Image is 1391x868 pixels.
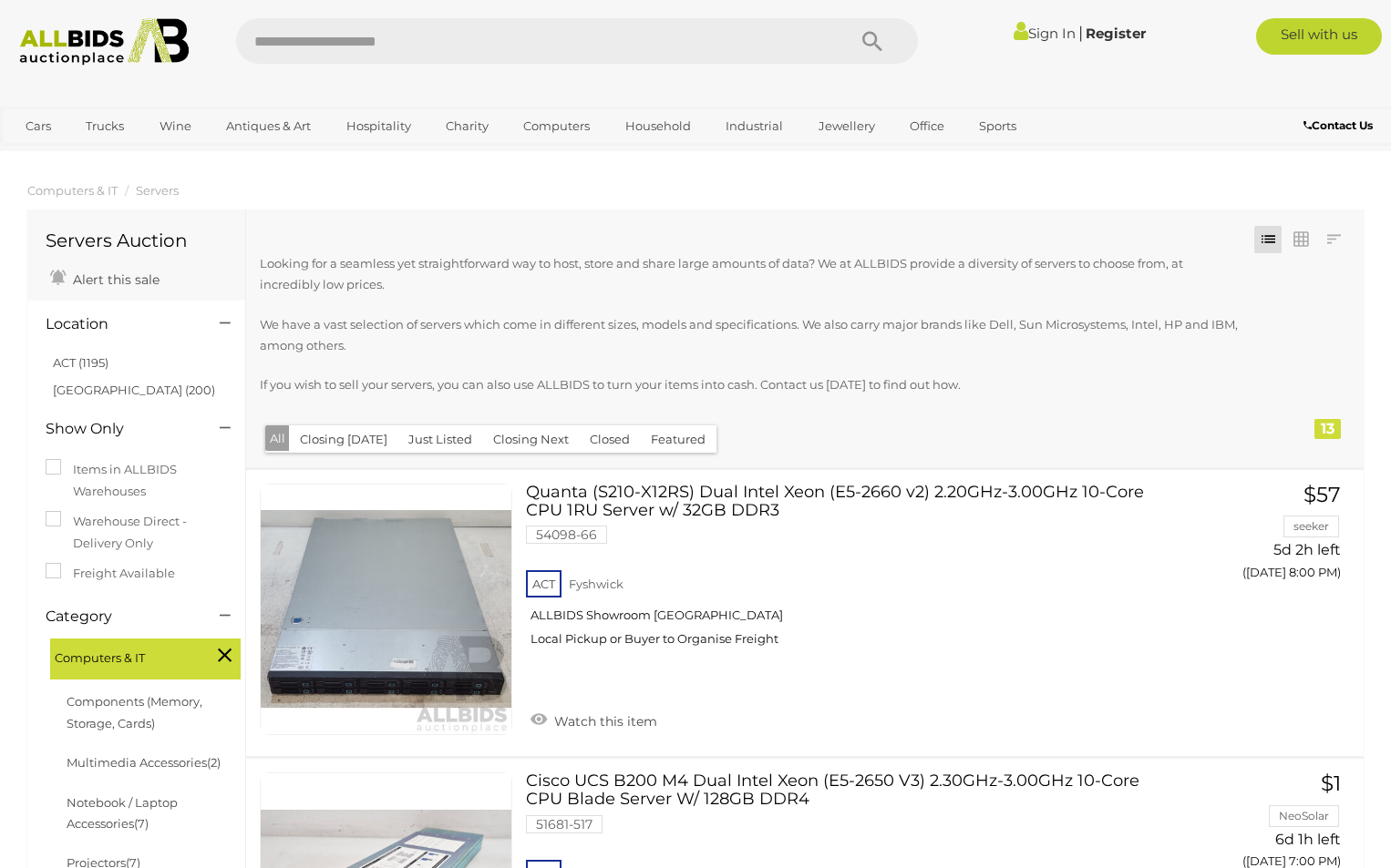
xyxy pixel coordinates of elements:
a: Notebook / Laptop Accessories(7) [67,795,178,831]
button: Featured [640,425,716,454]
a: Computers [511,111,602,141]
button: Closed [579,425,641,454]
a: Industrial [714,111,795,141]
a: Wine [148,111,203,141]
a: Components (Memory, Storage, Cards) [67,694,202,730]
a: [GEOGRAPHIC_DATA] [14,141,167,171]
a: Watch this item [526,706,662,733]
b: Contact Us [1303,118,1373,132]
a: Alert this sale [46,264,164,291]
h4: Show Only [46,421,192,437]
label: Freight Available [46,563,175,584]
label: Warehouse Direct - Delivery Only [46,511,227,554]
a: Sports [967,111,1028,141]
a: Sign In [1014,25,1076,42]
a: [GEOGRAPHIC_DATA] (200) [53,383,215,397]
button: Search [827,18,918,64]
span: (7) [134,816,149,831]
a: Trucks [74,111,136,141]
span: Alert this sale [68,271,160,288]
label: Items in ALLBIDS Warehouses [46,459,227,502]
div: 13 [1314,419,1341,439]
span: | [1078,23,1083,43]
a: Sell with us [1256,18,1382,55]
button: Closing Next [482,425,580,454]
a: Hospitality [335,111,423,141]
a: Charity [434,111,500,141]
button: Just Listed [397,425,483,454]
span: $57 [1303,482,1341,507]
a: Register [1086,25,1146,42]
h4: Location [46,316,192,332]
a: $57 seeker 5d 2h left ([DATE] 8:00 PM) [1191,484,1345,590]
h1: Servers Auction [46,230,227,250]
a: Servers [136,183,179,198]
a: Quanta (S210-X12RS) Dual Intel Xeon (E5-2660 v2) 2.20GHz-3.00GHz 10-Core CPU 1RU Server w/ 32GB D... [540,484,1164,661]
a: Multimedia Accessories(2) [67,755,221,770]
a: Antiques & Art [214,111,323,141]
span: Watch this item [550,713,657,730]
a: ACT (1195) [53,355,108,370]
p: We have a vast selection of servers which come in different sizes, models and specifications. We ... [260,314,1245,357]
a: Jewellery [807,111,887,141]
a: Contact Us [1303,116,1377,136]
span: $1 [1321,771,1341,796]
button: All [265,425,290,452]
p: Looking for a seamless yet straightforward way to host, store and share large amounts of data? We... [260,253,1245,296]
h4: Category [46,608,192,625]
a: Computers & IT [27,183,118,198]
span: (2) [207,755,221,770]
button: Closing [DATE] [289,425,398,454]
a: Cars [14,111,63,141]
p: If you wish to sell your servers, you can also use ALLBIDS to turn your items into cash. Contact ... [260,374,1245,395]
a: Household [613,111,703,141]
a: Office [898,111,956,141]
span: Computers & IT [55,643,191,669]
img: Allbids.com.au [10,18,198,66]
